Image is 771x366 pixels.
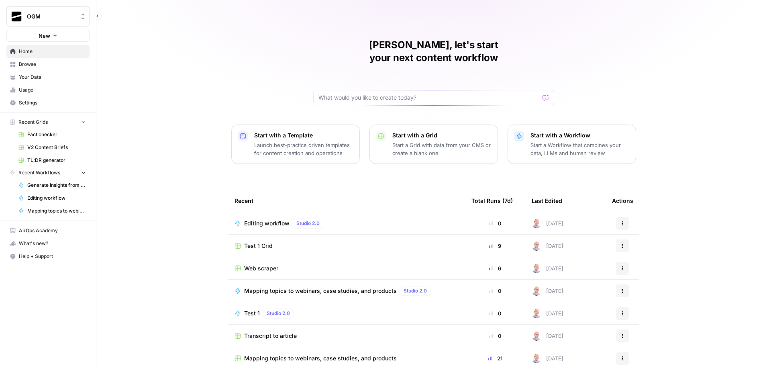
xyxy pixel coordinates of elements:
span: Fact checker [27,131,86,138]
a: Test 1Studio 2.0 [235,309,459,318]
a: Home [6,45,90,58]
span: Recent Workflows [18,169,60,176]
button: Start with a GridStart a Grid with data from your CMS or create a blank one [369,125,498,164]
span: Transcript to article [244,332,297,340]
a: TL;DR generator [15,154,90,167]
img: 4tx75zylyv1pt3lh6v9ok7bbf875 [532,354,541,363]
button: New [6,30,90,42]
div: [DATE] [532,286,563,296]
a: Mapping topics to webinars, case studies, and products [15,204,90,217]
div: 0 [471,287,519,295]
div: Actions [612,190,633,212]
span: Settings [19,99,86,106]
span: New [39,32,50,40]
div: 0 [471,309,519,317]
a: Transcript to article [235,332,459,340]
span: Web scraper [244,264,278,272]
span: Browse [19,61,86,68]
span: Test 1 [244,309,260,317]
img: 4tx75zylyv1pt3lh6v9ok7bbf875 [532,264,541,273]
div: [DATE] [532,264,563,273]
span: Your Data [19,74,86,81]
span: V2 Content Briefs [27,144,86,151]
a: Fact checker [15,128,90,141]
span: Home [19,48,86,55]
p: Start with a Grid [392,131,491,139]
a: Usage [6,84,90,96]
span: AirOps Academy [19,227,86,234]
p: Start a Workflow that combines your data, LLMs and human review [530,141,629,157]
a: Editing workflowStudio 2.0 [235,219,459,228]
button: What's new? [6,237,90,250]
a: Test 1 Grid [235,242,459,250]
p: Start with a Template [254,131,353,139]
span: Mapping topics to webinars, case studies, and products [27,207,86,215]
span: Recent Grids [18,119,48,126]
input: What would you like to create today? [318,94,539,102]
button: Start with a TemplateLaunch best-practice driven templates for content creation and operations [231,125,360,164]
span: Usage [19,86,86,94]
span: TL;DR generator [27,157,86,164]
a: Editing workflow [15,192,90,204]
div: 6 [471,264,519,272]
a: AirOps Academy [6,224,90,237]
img: 4tx75zylyv1pt3lh6v9ok7bbf875 [532,241,541,251]
button: Help + Support [6,250,90,263]
a: Your Data [6,71,90,84]
img: 4tx75zylyv1pt3lh6v9ok7bbf875 [532,309,541,318]
a: Browse [6,58,90,71]
img: 4tx75zylyv1pt3lh6v9ok7bbf875 [532,331,541,341]
img: OGM Logo [9,9,24,24]
span: Generate Insights from Knowledge Base Transcripts ([PERSON_NAME]) [27,182,86,189]
div: [DATE] [532,241,563,251]
span: Mapping topics to webinars, case studies, and products [244,287,397,295]
p: Launch best-practice driven templates for content creation and operations [254,141,353,157]
span: Studio 2.0 [267,310,290,317]
p: Start with a Workflow [530,131,629,139]
a: Mapping topics to webinars, case studies, and products [235,354,459,362]
div: [DATE] [532,354,563,363]
img: 4tx75zylyv1pt3lh6v9ok7bbf875 [532,219,541,228]
span: Studio 2.0 [296,220,320,227]
button: Start with a WorkflowStart a Workflow that combines your data, LLMs and human review [508,125,636,164]
img: 4tx75zylyv1pt3lh6v9ok7bbf875 [532,286,541,296]
span: Studio 2.0 [404,287,427,294]
p: Start a Grid with data from your CMS or create a blank one [392,141,491,157]
button: Recent Grids [6,116,90,128]
button: Workspace: OGM [6,6,90,27]
div: 21 [471,354,519,362]
div: 0 [471,332,519,340]
div: What's new? [7,237,89,249]
div: Recent [235,190,459,212]
span: Editing workflow [27,194,86,202]
button: Recent Workflows [6,167,90,179]
a: V2 Content Briefs [15,141,90,154]
div: [DATE] [532,219,563,228]
span: Help + Support [19,253,86,260]
div: 9 [471,242,519,250]
span: OGM [27,12,75,20]
h1: [PERSON_NAME], let's start your next content workflow [313,39,554,64]
span: Mapping topics to webinars, case studies, and products [244,354,397,362]
span: Test 1 Grid [244,242,273,250]
div: Total Runs (7d) [471,190,513,212]
div: [DATE] [532,309,563,318]
a: Settings [6,96,90,109]
div: 0 [471,219,519,227]
div: [DATE] [532,331,563,341]
span: Editing workflow [244,219,290,227]
a: Generate Insights from Knowledge Base Transcripts ([PERSON_NAME]) [15,179,90,192]
a: Mapping topics to webinars, case studies, and productsStudio 2.0 [235,286,459,296]
a: Web scraper [235,264,459,272]
div: Last Edited [532,190,562,212]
